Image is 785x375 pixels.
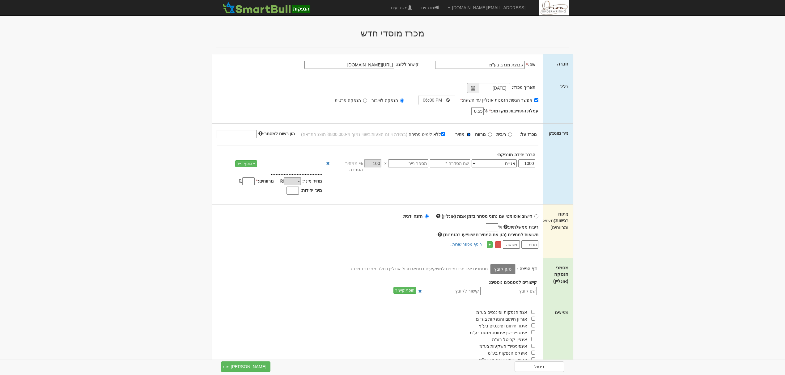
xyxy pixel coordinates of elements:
[448,241,484,248] a: הוסף מספר שורות...
[479,344,527,349] span: אינפיניטיוד השקעות בע"מ
[256,178,274,184] label: מרווחים:
[332,160,363,173] span: % ממחיר הסגירה
[487,241,493,248] a: +
[515,361,564,372] a: ביטול
[478,323,527,328] span: איגוד חיתום ופיננסים בע"מ
[496,132,506,137] strong: ריבית
[557,61,568,67] label: חברה
[436,232,538,238] label: :
[430,159,470,167] input: שם הסדרה *
[488,351,527,356] span: איפקס הנפקות בע"מ
[518,159,535,167] input: כמות
[503,240,520,249] input: תשואה
[548,211,568,230] label: ניתוח רגישות
[300,187,322,193] label: מינ׳ יחידות:
[424,287,480,295] input: קישור לקובץ
[364,159,381,167] input: אחוז
[489,108,538,114] label: עמלת התחייבות מוקדמת:
[479,357,527,362] span: אלפא ביתא הנפקות בע"מ
[258,131,295,137] label: הון רשום למסחר:
[455,132,465,137] strong: מחיר
[221,361,270,372] button: [PERSON_NAME] מכרז
[475,132,486,137] strong: מרווח
[534,98,538,102] input: אפשר הגשת הזמנות אונליין עד השעה:*
[490,264,516,274] label: טען קובץ
[212,28,573,38] h2: מכרז מוסדי חדש
[476,317,527,322] span: אוריון חיתום והנפקות בע״מ
[548,264,568,284] label: מסמכי הנפקה (אונליין)
[503,224,538,230] label: ריבית ממשלתית:
[409,131,451,137] label: ללא לימיט פתיחה
[526,61,535,68] label: שם:
[549,130,568,136] label: נייר מונפק
[388,159,428,167] input: מספר נייר
[384,160,387,166] span: x
[492,337,527,342] span: אינפין קפיטל בע"מ
[512,84,535,91] label: תאריך מכרז:
[470,330,527,335] span: אינספיריישן אינווסטמנטס בע"מ
[335,97,367,103] label: הנפקה פרטית
[476,310,527,315] span: אגוז הנפקות ופיננסים בע"מ
[495,241,501,248] a: -
[489,280,537,285] strong: קישורים למסמכים נוספים:
[460,97,538,103] label: אפשר הגשת הזמנות אונליין עד השעה:
[442,214,532,219] strong: חישוב אוטומטי עם נתוני מסחר בזמן אמת (אונליין)
[235,160,257,167] a: + הוסף נייר
[508,133,512,137] input: ריבית
[467,133,471,137] input: מחיר
[301,132,407,137] span: (במידה ויוזנו הצעות בשווי נמוך מ-₪800,000 תוצג התראה)
[498,224,502,230] span: %
[393,287,416,294] button: הוסף קישור
[274,178,303,185] div: ₪
[227,178,256,185] div: ₪
[441,132,445,136] input: ללא לימיט פתיחה
[302,178,322,184] label: מחיר מינ׳:
[363,99,367,103] input: הנפקה פרטית
[371,97,404,103] label: הנפקה לציבור
[497,152,535,157] strong: הרכב יחידה מונפקת:
[517,266,537,271] strong: דף הפצה :
[488,133,492,137] input: מרווח
[403,214,422,219] strong: הזנה ידנית
[480,287,537,295] input: שם קובץ
[425,214,429,218] input: הזנה ידנית
[221,2,312,14] img: SmartBull Logo
[484,108,487,114] span: %
[400,99,404,103] input: הנפקה לציבור
[559,83,568,90] label: כללי
[396,61,418,68] label: קישור ללוגו:
[351,266,488,271] span: מסמכים אלו יהיו זמינים למשקיעים בסמארטבול אונליין כחלק מפרטי המכרז
[534,214,538,218] input: חישוב אוטומטי עם נתוני מסחר בזמן אמת (אונליין)
[539,218,568,230] span: (תשואות ומרווחים)
[520,132,537,137] strong: מכרז על:
[555,309,568,316] label: מפיצים
[443,232,538,237] span: תשואות למחירים (הזן את המחירים שיופיעו בהזמנות)
[521,240,538,249] input: מחיר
